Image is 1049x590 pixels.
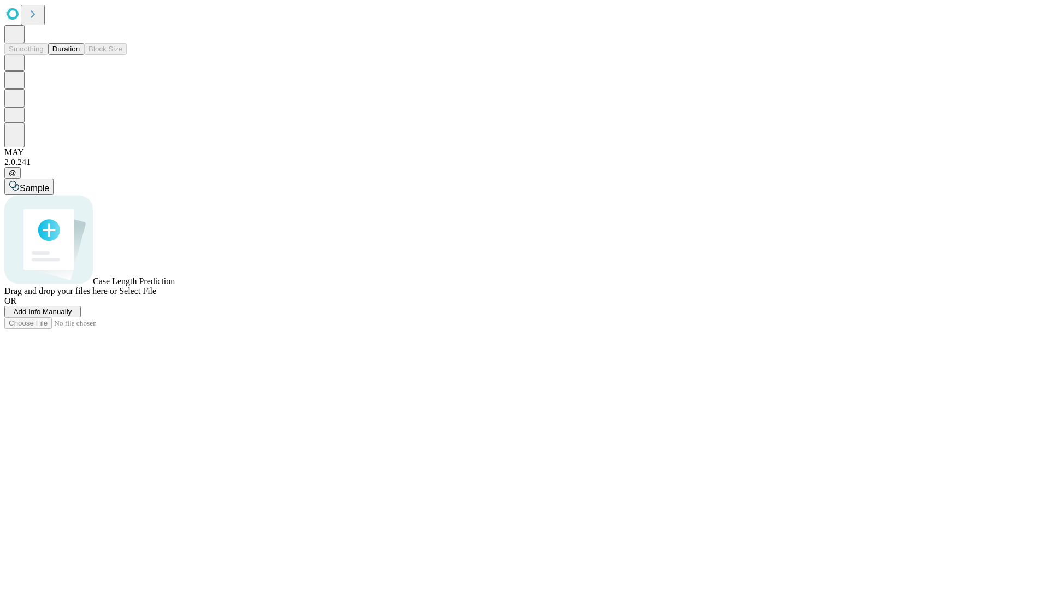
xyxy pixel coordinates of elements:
[4,306,81,317] button: Add Info Manually
[84,43,127,55] button: Block Size
[14,308,72,316] span: Add Info Manually
[119,286,156,296] span: Select File
[4,147,1045,157] div: MAY
[93,276,175,286] span: Case Length Prediction
[4,167,21,179] button: @
[9,169,16,177] span: @
[4,43,48,55] button: Smoothing
[4,296,16,305] span: OR
[48,43,84,55] button: Duration
[20,184,49,193] span: Sample
[4,179,54,195] button: Sample
[4,286,117,296] span: Drag and drop your files here or
[4,157,1045,167] div: 2.0.241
